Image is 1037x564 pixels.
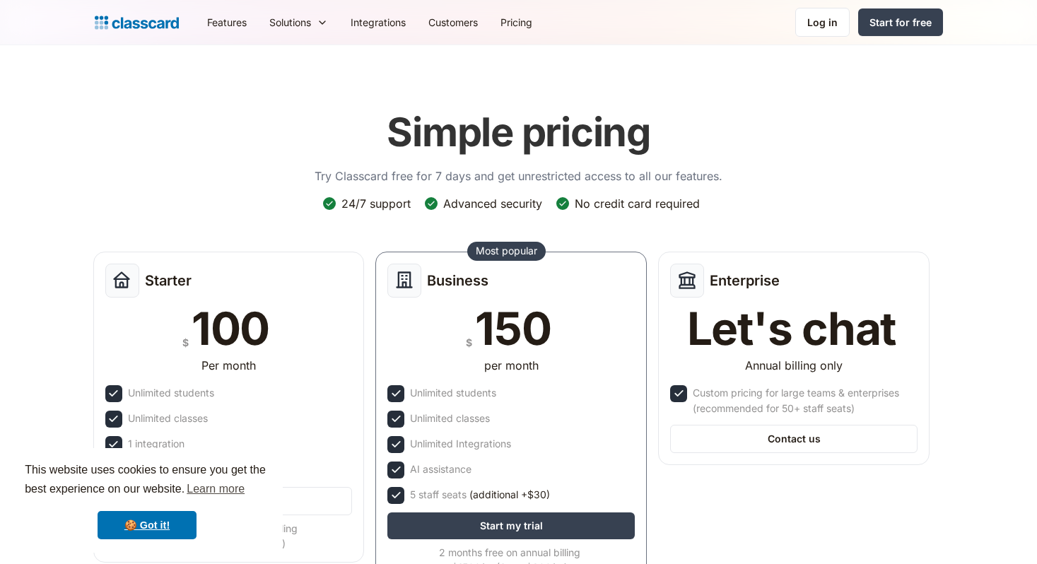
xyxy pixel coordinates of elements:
a: Start for free [858,8,943,36]
div: Most popular [476,244,537,258]
div: Unlimited students [410,385,496,401]
div: Advanced security [443,196,542,211]
a: Contact us [670,425,918,453]
span: (additional +$30) [469,487,550,503]
h2: Starter [145,272,192,289]
div: AI assistance [410,462,471,477]
div: cookieconsent [11,448,283,553]
div: 150 [475,306,551,351]
a: Log in [795,8,850,37]
div: $ [182,334,189,351]
div: No credit card required [575,196,700,211]
div: 100 [192,306,269,351]
div: Per month [201,357,256,374]
div: Unlimited students [128,385,214,401]
div: Annual billing only [745,357,843,374]
a: Start my trial [387,512,635,539]
div: 24/7 support [341,196,411,211]
div: Start for free [869,15,932,30]
a: learn more about cookies [184,478,247,500]
div: Custom pricing for large teams & enterprises (recommended for 50+ staff seats) [693,385,915,416]
span: This website uses cookies to ensure you get the best experience on our website. [25,462,269,500]
h2: Enterprise [710,272,780,289]
a: Integrations [339,6,417,38]
p: Try Classcard free for 7 days and get unrestricted access to all our features. [315,168,722,184]
div: Log in [807,15,838,30]
a: Features [196,6,258,38]
h2: Business [427,272,488,289]
div: Let's chat [687,306,896,351]
a: Customers [417,6,489,38]
div: Unlimited classes [128,411,208,426]
h1: Simple pricing [387,109,650,156]
div: Unlimited classes [410,411,490,426]
a: Logo [95,13,179,33]
a: dismiss cookie message [98,511,197,539]
div: Unlimited Integrations [410,436,511,452]
div: per month [484,357,539,374]
div: Solutions [269,15,311,30]
div: 5 staff seats [410,487,550,503]
a: Pricing [489,6,544,38]
div: Solutions [258,6,339,38]
div: 1 integration [128,436,184,452]
div: $ [466,334,472,351]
